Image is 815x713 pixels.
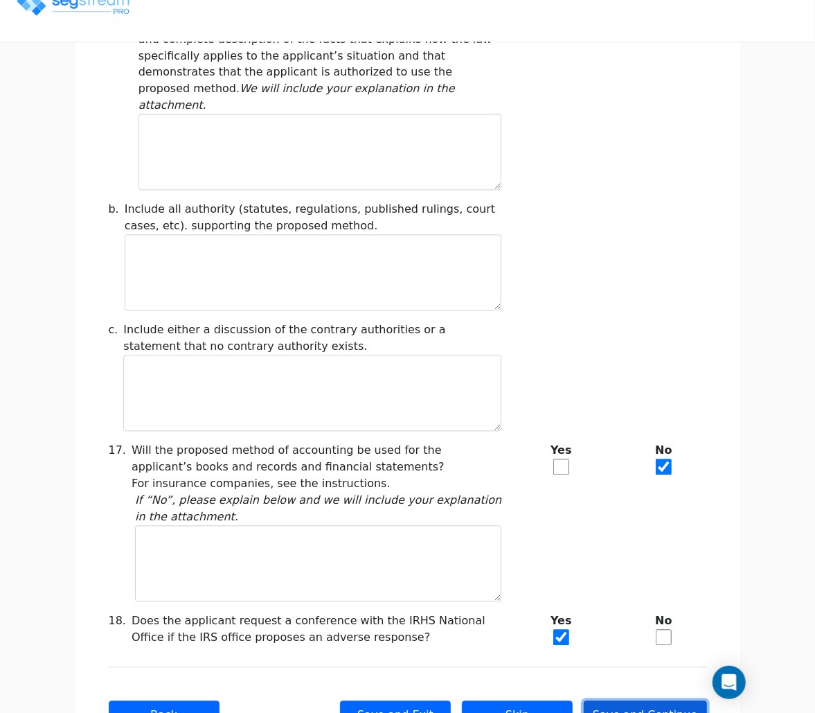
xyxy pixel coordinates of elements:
div: Does the applicant request a conference with the IRHS National Office if the IRS office proposes ... [132,613,502,646]
div: Open Intercom Messenger [713,666,746,699]
b: Yes [518,613,604,630]
div: c. [109,322,124,432]
div: Will the proposed method of accounting be used for the applicant’s books and records and financia... [132,443,502,476]
b: No [620,613,706,630]
div: Include either a discussion of the contrary authorities or a statement that no contrary authority... [123,322,501,355]
div: 17. [109,443,132,493]
b: Yes [518,443,604,459]
div: 18. [109,613,132,651]
div: b. [109,202,125,311]
i: We will include your explanation in the attachment. [138,82,455,112]
i: If “No”, please explain below and we will include your explanation in the attachment. [135,494,501,524]
b: No [620,443,706,459]
div: Include all authority (statutes, regulations, published rulings, court cases, etc). supporting th... [125,202,502,235]
div: For insurance companies, see the instructions. [132,476,502,493]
